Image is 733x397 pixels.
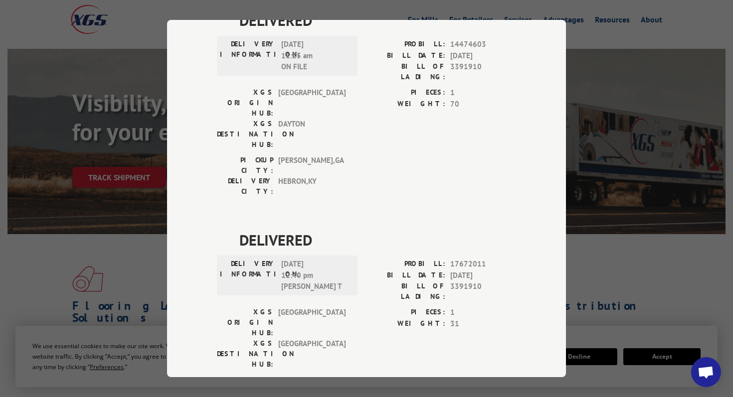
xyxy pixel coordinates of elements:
[450,318,516,329] span: 31
[450,307,516,318] span: 1
[278,375,346,396] span: [PERSON_NAME] , GA
[220,259,276,292] label: DELIVERY INFORMATION:
[366,269,445,281] label: BILL DATE:
[281,259,349,292] span: [DATE] 12:40 pm [PERSON_NAME] T
[217,375,273,396] label: PICKUP CITY:
[366,281,445,302] label: BILL OF LADING:
[278,87,346,119] span: [GEOGRAPHIC_DATA]
[278,307,346,338] span: [GEOGRAPHIC_DATA]
[366,98,445,110] label: WEIGHT:
[278,338,346,370] span: [GEOGRAPHIC_DATA]
[281,39,349,73] span: [DATE] 11:25 am ON FILE
[366,318,445,329] label: WEIGHT:
[217,155,273,176] label: PICKUP CITY:
[217,87,273,119] label: XGS ORIGIN HUB:
[278,176,346,197] span: HEBRON , KY
[691,357,721,387] div: Open chat
[278,155,346,176] span: [PERSON_NAME] , GA
[366,39,445,50] label: PROBILL:
[217,338,273,370] label: XGS DESTINATION HUB:
[366,61,445,82] label: BILL OF LADING:
[239,229,516,251] span: DELIVERED
[450,281,516,302] span: 3391910
[450,61,516,82] span: 3391910
[239,9,516,31] span: DELIVERED
[217,307,273,338] label: XGS ORIGIN HUB:
[450,87,516,99] span: 1
[366,307,445,318] label: PIECES:
[450,50,516,61] span: [DATE]
[366,259,445,270] label: PROBILL:
[450,39,516,50] span: 14474603
[450,259,516,270] span: 17672011
[217,119,273,150] label: XGS DESTINATION HUB:
[366,87,445,99] label: PIECES:
[220,39,276,73] label: DELIVERY INFORMATION:
[366,50,445,61] label: BILL DATE:
[217,176,273,197] label: DELIVERY CITY:
[278,119,346,150] span: DAYTON
[450,269,516,281] span: [DATE]
[450,98,516,110] span: 70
